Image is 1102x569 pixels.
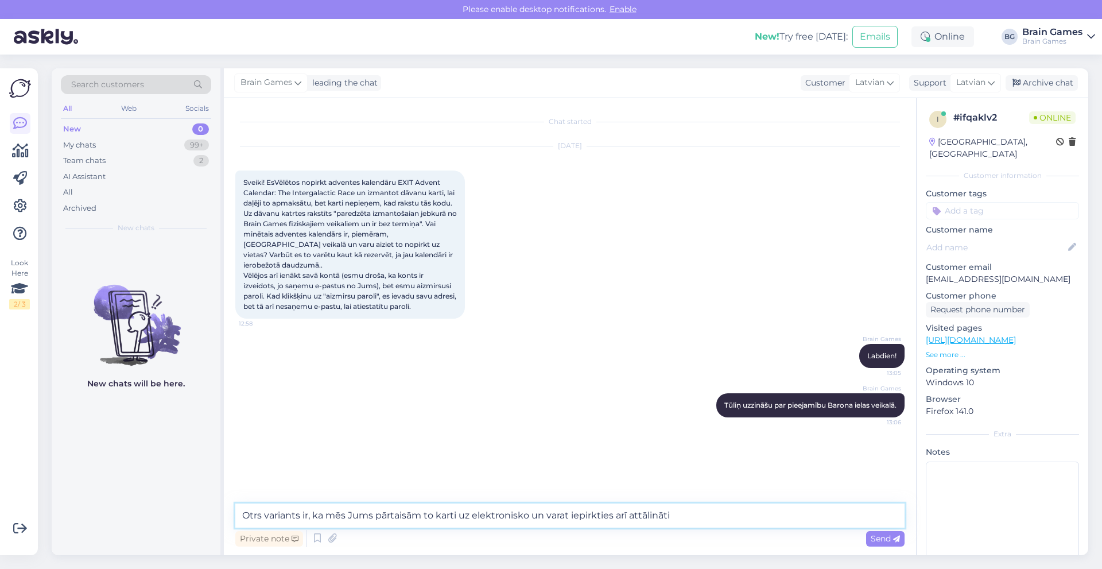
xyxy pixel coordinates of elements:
div: Look Here [9,258,30,309]
span: Send [871,533,900,544]
div: Customer information [926,171,1079,181]
div: 99+ [184,140,209,151]
p: Customer tags [926,188,1079,200]
div: All [63,187,73,198]
span: New chats [118,223,154,233]
p: Customer email [926,261,1079,273]
span: Brain Games [240,76,292,89]
div: Brain Games [1022,28,1082,37]
div: Request phone number [926,302,1030,318]
p: [EMAIL_ADDRESS][DOMAIN_NAME] [926,273,1079,285]
span: Online [1029,111,1076,124]
div: All [61,101,74,116]
img: No chats [52,264,220,367]
p: Operating system [926,365,1079,377]
span: 13:05 [858,369,901,377]
div: Team chats [63,155,106,167]
div: Socials [183,101,211,116]
div: Support [909,77,946,89]
div: 2 [193,155,209,167]
p: Customer name [926,224,1079,236]
p: Customer phone [926,290,1079,302]
span: Brain Games [858,335,901,343]
span: Labdien! [867,351,897,360]
div: [DATE] [235,141,905,151]
div: Brain Games [1022,37,1082,46]
p: Windows 10 [926,377,1079,389]
p: Browser [926,393,1079,405]
span: Enable [606,4,640,14]
button: Emails [852,26,898,48]
div: Customer [801,77,845,89]
div: Archive chat [1006,75,1078,91]
div: BG [1002,29,1018,45]
p: Notes [926,446,1079,458]
div: 2 / 3 [9,299,30,309]
p: New chats will be here. [87,378,185,390]
a: [URL][DOMAIN_NAME] [926,335,1016,345]
input: Add a tag [926,202,1079,219]
div: Try free [DATE]: [755,30,848,44]
span: Latvian [956,76,985,89]
span: i [937,115,939,123]
p: See more ... [926,350,1079,360]
div: # ifqaklv2 [953,111,1029,125]
div: AI Assistant [63,171,106,183]
span: Search customers [71,79,144,91]
div: Chat started [235,117,905,127]
span: Tūliņ uzzināšu par pieejamību Barona ielas veikalā. [724,401,897,409]
div: New [63,123,81,135]
span: Brain Games [858,384,901,393]
span: Sveiki! EsVēlētos nopirkt adventes kalendāru EXIT Advent Calendar: The Intergalactic Race un izma... [243,178,459,311]
div: Web [119,101,139,116]
p: Firefox 141.0 [926,405,1079,417]
div: Private note [235,531,303,547]
div: Archived [63,203,96,214]
div: Online [911,26,974,47]
a: Brain GamesBrain Games [1022,28,1095,46]
div: [GEOGRAPHIC_DATA], [GEOGRAPHIC_DATA] [929,136,1056,160]
p: Visited pages [926,322,1079,334]
input: Add name [926,241,1066,254]
div: leading the chat [308,77,378,89]
span: 12:58 [239,319,282,328]
div: Extra [926,429,1079,439]
span: Latvian [855,76,884,89]
span: 13:06 [858,418,901,427]
div: 0 [192,123,209,135]
img: Askly Logo [9,78,31,99]
textarea: Otrs variants ir, ka mēs Jums pārtaisām to karti uz elektronisko un varat iepirkties arī attālināti [235,504,905,528]
div: My chats [63,140,96,151]
b: New! [755,31,779,42]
